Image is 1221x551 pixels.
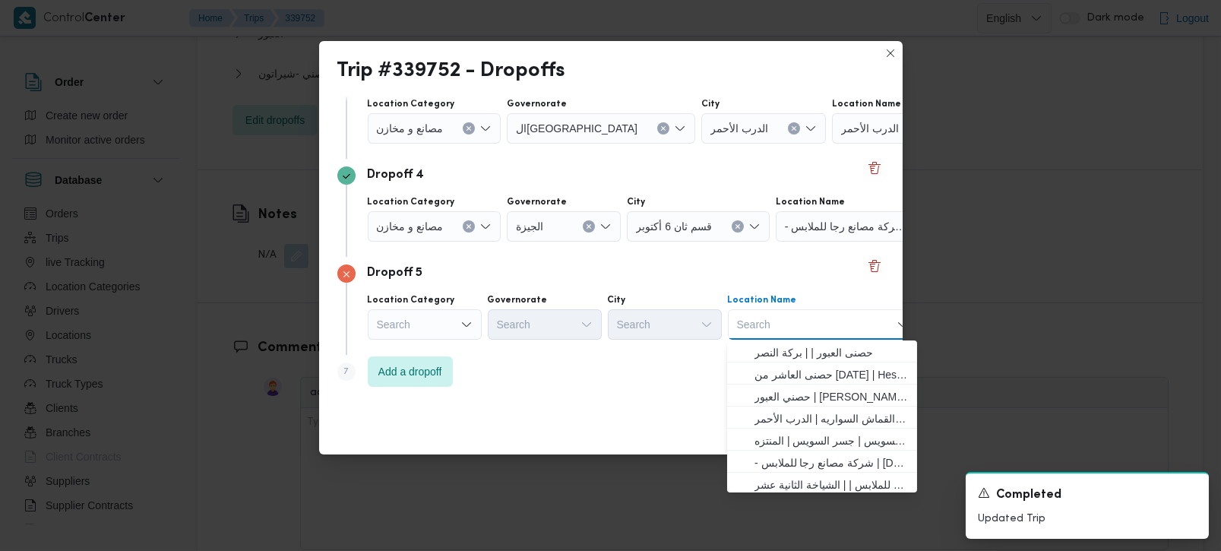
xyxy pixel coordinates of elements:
label: Governorate [507,98,567,110]
span: 7 [344,367,349,376]
label: Governorate [488,294,548,306]
label: Location Name [832,98,901,110]
button: Open list of options [479,122,492,135]
label: City [701,98,720,110]
button: Clear input [788,122,800,135]
button: Open list of options [479,220,492,233]
button: Open list of options [805,122,817,135]
button: Clear input [732,220,744,233]
button: Open list of options [674,122,686,135]
svg: Step 6 has errors [342,270,351,279]
button: Close list of options [897,318,909,331]
span: مصانع و مخازن [377,217,444,234]
button: Delete [865,257,884,275]
div: Trip #339752 - Dropoffs [337,59,566,84]
span: - شركة مصانع رجا للملابس | [DATE] Clothing Co. | الشياخة الثانية عشر [785,217,908,234]
button: حصني -جسر السويس | جسر السويس | المنتزه [727,429,917,451]
button: Clear input [463,220,475,233]
label: Location Category [368,294,455,306]
span: حصني -جسر السويس | جسر السويس | المنتزه [754,432,908,450]
div: Notification [978,486,1197,505]
span: Completed [996,486,1061,505]
button: Closes this modal window [881,44,900,62]
svg: Step 5 is complete [342,172,351,181]
span: شركه كونكريت للملابس | | الشياخة الثانية عشر [754,476,908,494]
button: Open list of options [580,318,593,331]
button: شركه كونكريت للملابس | | الشياخة الثانية عشر [727,473,917,495]
button: حصني الازهر | سوق الازهر كل انواع القماش السواريه | الدرب الأحمر [727,407,917,429]
span: قسم ثان 6 أكتوبر [636,217,711,234]
p: Updated Trip [978,511,1197,527]
button: Open list of options [748,220,761,233]
span: ال[GEOGRAPHIC_DATA] [516,119,637,136]
button: Open list of options [599,220,612,233]
button: - شركة مصانع رجا للملابس | Raja Clothing Co. | الشياخة الثانية عشر [727,451,917,473]
span: - شركة مصانع رجا للملابس | [DATE] Clothing Co. | الشياخة الثانية عشر [754,454,908,472]
span: حصنى العبور | | بركة النصر [754,344,908,362]
button: Open list of options [701,318,713,331]
button: Open list of options [460,318,473,331]
span: حصني العبور | [PERSON_NAME] | بركة النصر [754,388,908,406]
span: حصنى العاشر من [DATE] | Hesni Textiles Factory | جزء من مدينة العاشر-مجاورات [754,366,908,384]
button: Delete [865,159,884,177]
button: Add a dropoff [368,356,453,387]
button: حصنى العاشر من رمضان | Hesni Textiles Factory | جزء من مدينة العاشر-مجاورات [727,363,917,385]
label: Location Name [776,196,845,208]
button: حصنى العبور | | بركة النصر [727,340,917,363]
label: Governorate [507,196,567,208]
span: مصانع و مخازن [377,119,444,136]
label: City [627,196,645,208]
label: Location Category [368,196,455,208]
label: Location Name [728,294,797,306]
button: Clear input [463,122,475,135]
p: Dropoff 4 [368,166,425,185]
span: حصني الازهر | سوق الازهر كل انواع القماش السواريه | الدرب الأحمر [841,119,964,136]
span: الجيزة [516,217,543,234]
span: Add a dropoff [378,363,442,381]
label: City [608,294,626,306]
span: حصني الازهر | سوق الازهر كل انواع القماش السواريه | الدرب الأحمر [754,410,908,428]
p: Dropoff 5 [368,264,423,283]
button: Clear input [583,220,595,233]
button: حصني العبور | أحمد شوقي القيعي | بركة النصر [727,385,917,407]
label: Location Category [368,98,455,110]
button: Clear input [657,122,669,135]
span: الدرب الأحمر [710,119,768,136]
